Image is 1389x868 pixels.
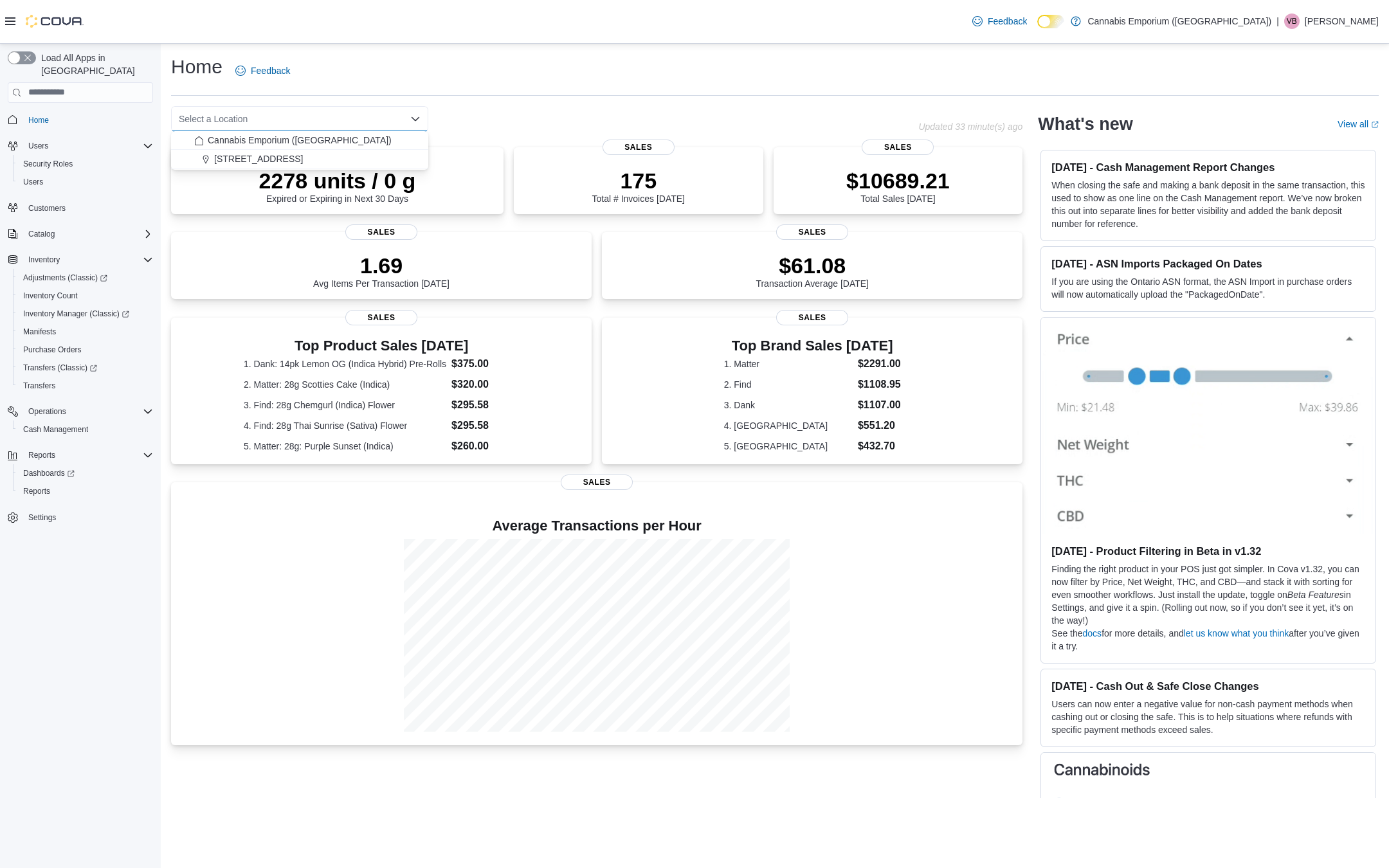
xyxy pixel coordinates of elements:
[23,226,60,242] button: Catalog
[23,404,71,419] button: Operations
[28,255,60,265] span: Inventory
[3,225,158,243] button: Catalog
[3,111,158,129] button: Home
[28,115,49,125] span: Home
[18,466,153,481] span: Dashboards
[858,377,901,392] dd: $1108.95
[592,168,685,204] div: Total # Invoices [DATE]
[181,518,1012,534] h4: Average Transactions per Hour
[23,510,61,525] a: Settings
[23,177,43,187] span: Users
[1051,179,1365,230] p: When closing the safe and making a bank deposit in the same transaction, this used to show as one...
[18,342,87,357] a: Purchase Orders
[1287,14,1297,29] span: VB
[1087,14,1271,29] p: Cannabis Emporium ([GEOGRAPHIC_DATA])
[28,203,66,213] span: Customers
[13,173,158,191] button: Users
[13,155,158,173] button: Security Roles
[18,342,153,357] span: Purchase Orders
[18,156,153,172] span: Security Roles
[259,168,416,204] div: Expired or Expiring in Next 30 Days
[171,150,428,168] button: [STREET_ADDRESS]
[18,324,61,339] a: Manifests
[230,58,295,84] a: Feedback
[756,253,869,278] p: $61.08
[1305,14,1379,29] p: [PERSON_NAME]
[28,406,66,417] span: Operations
[36,51,153,77] span: Load All Apps in [GEOGRAPHIC_DATA]
[1287,590,1344,600] em: Beta Features
[171,131,428,150] button: Cannabis Emporium ([GEOGRAPHIC_DATA])
[451,356,519,372] dd: $375.00
[18,360,102,375] a: Transfers (Classic)
[244,338,519,354] h3: Top Product Sales [DATE]
[1051,275,1365,301] p: If you are using the Ontario ASN format, the ASN Import in purchase orders will now automatically...
[1184,628,1289,638] a: let us know what you think
[23,448,153,463] span: Reports
[18,174,153,190] span: Users
[18,378,153,393] span: Transfers
[13,377,158,395] button: Transfers
[23,201,71,216] a: Customers
[1284,14,1300,29] div: Victoria Buono
[23,273,107,283] span: Adjustments (Classic)
[724,419,853,432] dt: 4. [GEOGRAPHIC_DATA]
[18,484,55,499] a: Reports
[23,291,78,301] span: Inventory Count
[858,439,901,454] dd: $432.70
[410,114,421,124] button: Close list of options
[592,168,685,194] p: 175
[23,486,50,496] span: Reports
[23,404,153,419] span: Operations
[13,359,158,377] a: Transfers (Classic)
[13,464,158,482] a: Dashboards
[13,323,158,341] button: Manifests
[23,138,53,154] button: Users
[846,168,950,204] div: Total Sales [DATE]
[18,174,48,190] a: Users
[1083,628,1102,638] a: docs
[1037,15,1064,28] input: Dark Mode
[23,252,65,267] button: Inventory
[18,422,93,437] a: Cash Management
[18,306,134,321] a: Inventory Manager (Classic)
[1051,545,1365,557] h3: [DATE] - Product Filtering in Beta in v1.32
[451,377,519,392] dd: $320.00
[1051,627,1365,653] p: See the for more details, and after you’ve given it a try.
[1051,563,1365,627] p: Finding the right product in your POS just got simpler. In Cova v1.32, you can now filter by Pric...
[13,269,158,287] a: Adjustments (Classic)
[3,446,158,464] button: Reports
[23,327,56,337] span: Manifests
[1038,114,1132,134] h2: What's new
[23,200,153,216] span: Customers
[251,64,290,77] span: Feedback
[451,418,519,433] dd: $295.58
[1051,161,1365,174] h3: [DATE] - Cash Management Report Changes
[345,224,417,240] span: Sales
[23,226,153,242] span: Catalog
[18,288,83,303] a: Inventory Count
[1338,119,1379,129] a: View allExternal link
[858,356,901,372] dd: $2291.00
[313,253,449,289] div: Avg Items Per Transaction [DATE]
[967,8,1032,34] a: Feedback
[244,419,446,432] dt: 4. Find: 28g Thai Sunrise (Sativa) Flower
[23,309,129,319] span: Inventory Manager (Classic)
[23,448,60,463] button: Reports
[28,512,56,523] span: Settings
[776,224,848,240] span: Sales
[451,439,519,454] dd: $260.00
[23,363,97,373] span: Transfers (Classic)
[244,399,446,411] dt: 3. Find: 28g Chemgurl (Indica) Flower
[3,199,158,217] button: Customers
[23,424,88,435] span: Cash Management
[1371,121,1379,129] svg: External link
[13,341,158,359] button: Purchase Orders
[724,399,853,411] dt: 3. Dank
[776,310,848,325] span: Sales
[259,168,416,194] p: 2278 units / 0 g
[13,287,158,305] button: Inventory Count
[3,402,158,420] button: Operations
[171,131,428,168] div: Choose from the following options
[28,450,55,460] span: Reports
